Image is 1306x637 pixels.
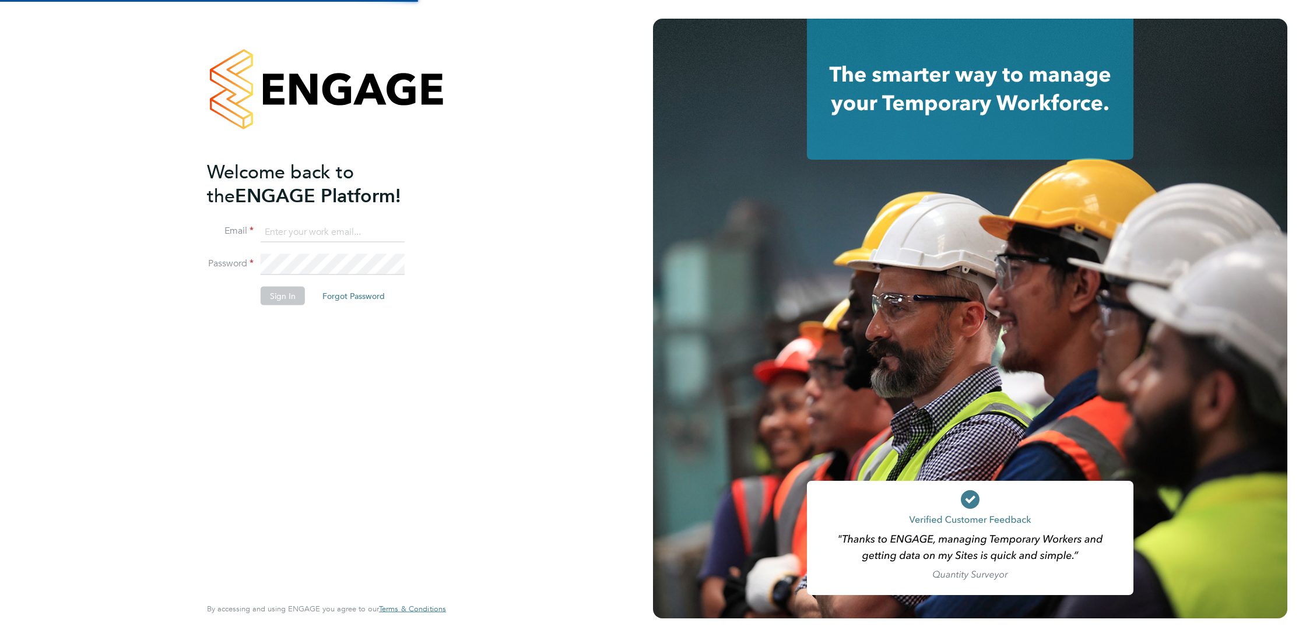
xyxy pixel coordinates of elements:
[207,604,446,614] span: By accessing and using ENGAGE you agree to our
[207,160,434,207] h2: ENGAGE Platform!
[207,225,254,237] label: Email
[261,221,405,242] input: Enter your work email...
[261,287,305,305] button: Sign In
[313,287,394,305] button: Forgot Password
[207,258,254,270] label: Password
[207,160,354,207] span: Welcome back to the
[379,604,446,614] a: Terms & Conditions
